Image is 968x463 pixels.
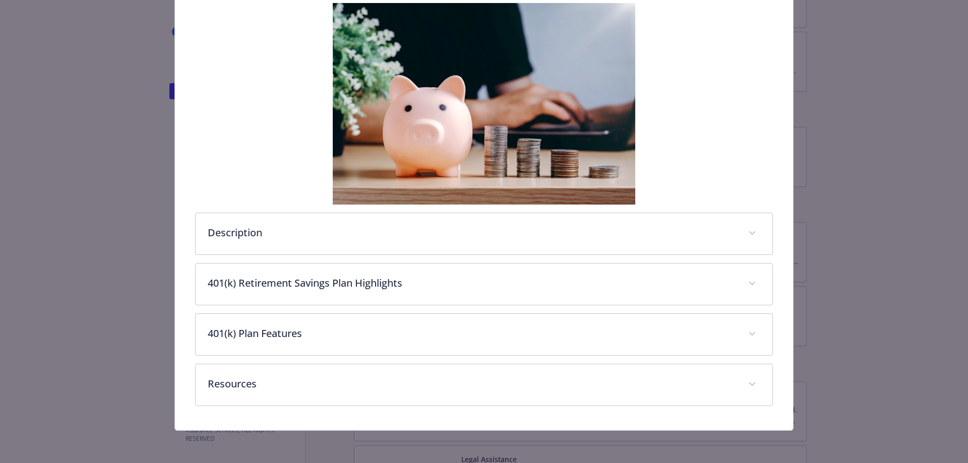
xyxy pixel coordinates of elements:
div: 401(k) Retirement Savings Plan Highlights [196,263,773,305]
p: Resources [208,376,737,391]
div: Description [196,213,773,254]
p: 401(k) Plan Features [208,326,737,341]
p: Description [208,225,737,240]
div: Resources [196,364,773,406]
p: 401(k) Retirement Savings Plan Highlights [208,276,737,291]
img: banner [333,3,635,205]
div: 401(k) Plan Features [196,314,773,355]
